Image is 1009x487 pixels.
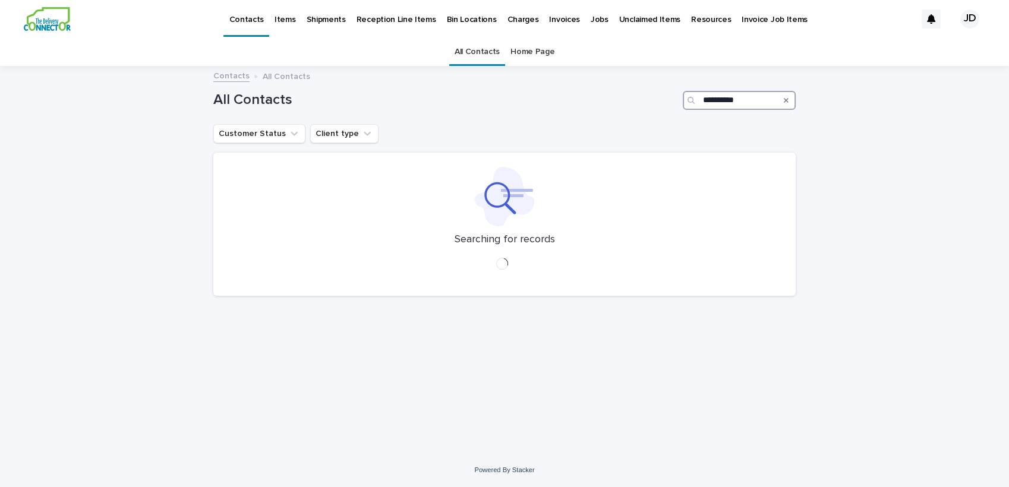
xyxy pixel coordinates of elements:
p: All Contacts [263,69,310,82]
input: Search [683,91,796,110]
a: Contacts [213,68,250,82]
a: Home Page [510,38,554,66]
img: aCWQmA6OSGG0Kwt8cj3c [24,7,71,31]
a: Powered By Stacker [474,466,534,473]
p: Searching for records [455,233,555,246]
button: Customer Status [213,124,305,143]
h1: All Contacts [213,91,678,109]
div: JD [960,10,979,29]
button: Client type [310,124,379,143]
a: All Contacts [455,38,500,66]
